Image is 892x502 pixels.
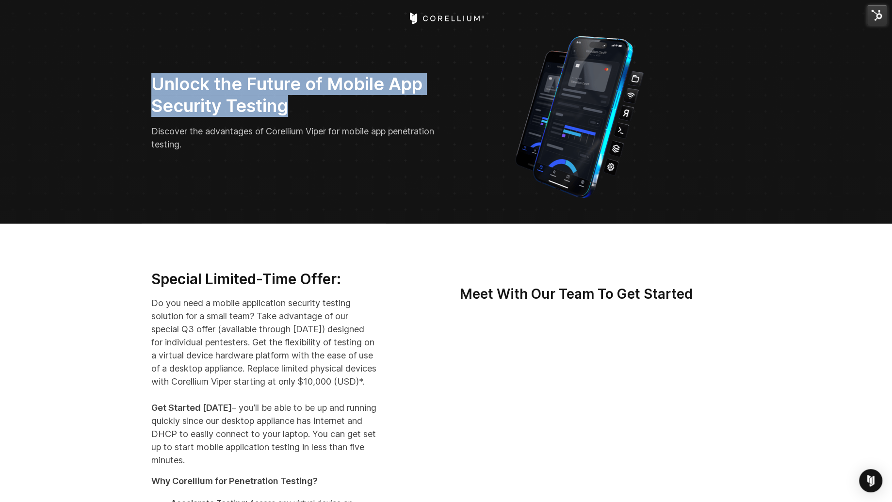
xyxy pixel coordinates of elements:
h3: Special Limited-Time Offer: [151,270,377,289]
a: Corellium Home [407,13,485,24]
h2: Unlock the Future of Mobile App Security Testing [151,73,439,117]
img: HubSpot Tools Menu Toggle [867,5,887,25]
p: Do you need a mobile application security testing solution for a small team? Take advantage of ou... [151,296,377,467]
strong: Get Started [DATE] [151,403,232,413]
img: Corellium_VIPER_Hero_1_1x [506,31,652,200]
strong: Meet With Our Team To Get Started [459,286,693,302]
strong: Why Corellium for Penetration Testing? [151,476,318,486]
div: Open Intercom Messenger [859,469,882,492]
span: Discover the advantages of Corellium Viper for mobile app penetration testing. [151,126,434,149]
